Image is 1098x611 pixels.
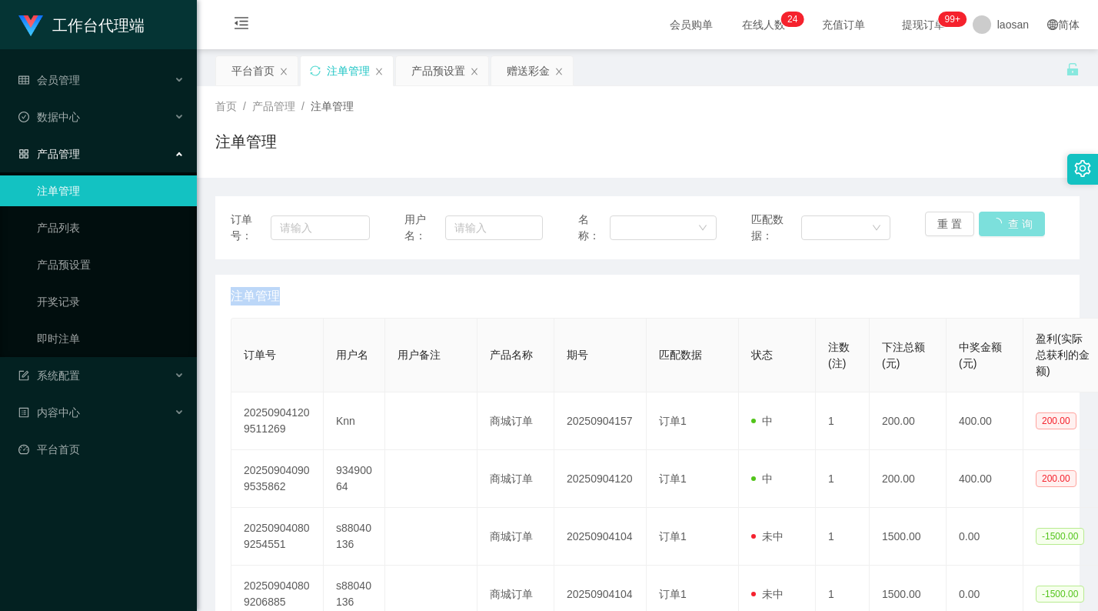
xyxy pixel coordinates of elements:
span: 会员管理 [18,74,80,86]
span: 未中 [751,530,784,543]
span: 提现订单 [894,19,953,30]
a: 工作台代理端 [18,18,145,31]
sup: 24 [781,12,804,27]
td: s88040136 [324,508,385,566]
span: 产品管理 [18,148,80,160]
input: 请输入 [271,215,370,240]
span: 200.00 [1036,470,1076,487]
span: 期号 [567,349,588,361]
span: 订单号： [231,212,271,244]
td: 商城订单 [477,508,554,566]
i: 图标: sync [310,65,321,76]
span: 订单号 [244,349,276,361]
img: logo.9652507e.png [18,15,43,37]
td: 1 [816,450,870,508]
a: 注单管理 [37,175,185,206]
i: 图标: down [872,223,881,234]
span: 用户名 [336,349,368,361]
h1: 注单管理 [215,130,277,153]
td: 20250904104 [554,508,647,566]
td: 200.00 [870,392,947,450]
span: 注单管理 [311,100,354,112]
span: -1500.00 [1036,586,1084,603]
a: 产品预设置 [37,249,185,280]
div: 注单管理 [327,56,370,85]
span: 内容中心 [18,406,80,419]
td: 1 [816,508,870,566]
span: 首页 [215,100,237,112]
i: 图标: menu-fold [215,1,268,50]
span: 在线人数 [734,19,793,30]
span: 用户名： [404,212,445,244]
td: 1500.00 [870,508,947,566]
span: 注单管理 [231,287,280,305]
td: 93490064 [324,450,385,508]
span: / [301,100,304,112]
div: 产品预设置 [411,56,465,85]
i: 图标: close [374,67,384,76]
td: 200.00 [870,450,947,508]
i: 图标: close [470,67,479,76]
span: 订单1 [659,472,687,485]
span: / [243,100,246,112]
i: 图标: setting [1074,160,1091,177]
span: 中奖金额(元) [959,341,1002,369]
h1: 工作台代理端 [52,1,145,50]
a: 开奖记录 [37,286,185,317]
div: 平台首页 [231,56,274,85]
span: 数据中心 [18,111,80,123]
p: 4 [793,12,798,27]
span: -1500.00 [1036,528,1084,545]
td: 1 [816,392,870,450]
td: 202509040909535862 [231,450,324,508]
i: 图标: down [698,223,707,234]
span: 产品名称 [490,349,533,361]
span: 盈利(实际总获利的金额) [1036,332,1090,377]
a: 产品列表 [37,212,185,243]
span: 用户备注 [398,349,441,361]
span: 名称： [578,212,610,244]
button: 重 置 [925,212,974,236]
input: 请输入 [445,215,544,240]
td: 20250904157 [554,392,647,450]
i: 图标: unlock [1066,62,1080,76]
td: 商城订单 [477,450,554,508]
i: 图标: form [18,370,29,381]
span: 订单1 [659,588,687,600]
i: 图标: close [554,67,564,76]
span: 充值订单 [814,19,873,30]
i: 图标: appstore-o [18,149,29,159]
span: 系统配置 [18,369,80,382]
td: Knn [324,392,385,450]
span: 下注总额(元) [882,341,925,369]
span: 匹配数据 [659,349,702,361]
p: 2 [787,12,793,27]
span: 中 [751,472,773,485]
div: 赠送彩金 [507,56,550,85]
td: 202509041209511269 [231,392,324,450]
td: 400.00 [947,392,1023,450]
i: 图标: check-circle-o [18,112,29,122]
span: 订单1 [659,530,687,543]
span: 中 [751,415,773,427]
td: 商城订单 [477,392,554,450]
span: 注数(注) [828,341,850,369]
span: 订单1 [659,415,687,427]
i: 图标: table [18,75,29,85]
span: 状态 [751,349,773,361]
span: 匹配数据： [751,212,800,244]
i: 图标: global [1047,19,1058,30]
a: 图标: dashboard平台首页 [18,434,185,465]
span: 产品管理 [252,100,295,112]
sup: 1070 [939,12,967,27]
td: 0.00 [947,508,1023,566]
span: 未中 [751,588,784,600]
i: 图标: profile [18,407,29,418]
td: 202509040809254551 [231,508,324,566]
a: 即时注单 [37,323,185,354]
i: 图标: close [279,67,288,76]
td: 400.00 [947,450,1023,508]
td: 20250904120 [554,450,647,508]
span: 200.00 [1036,412,1076,429]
